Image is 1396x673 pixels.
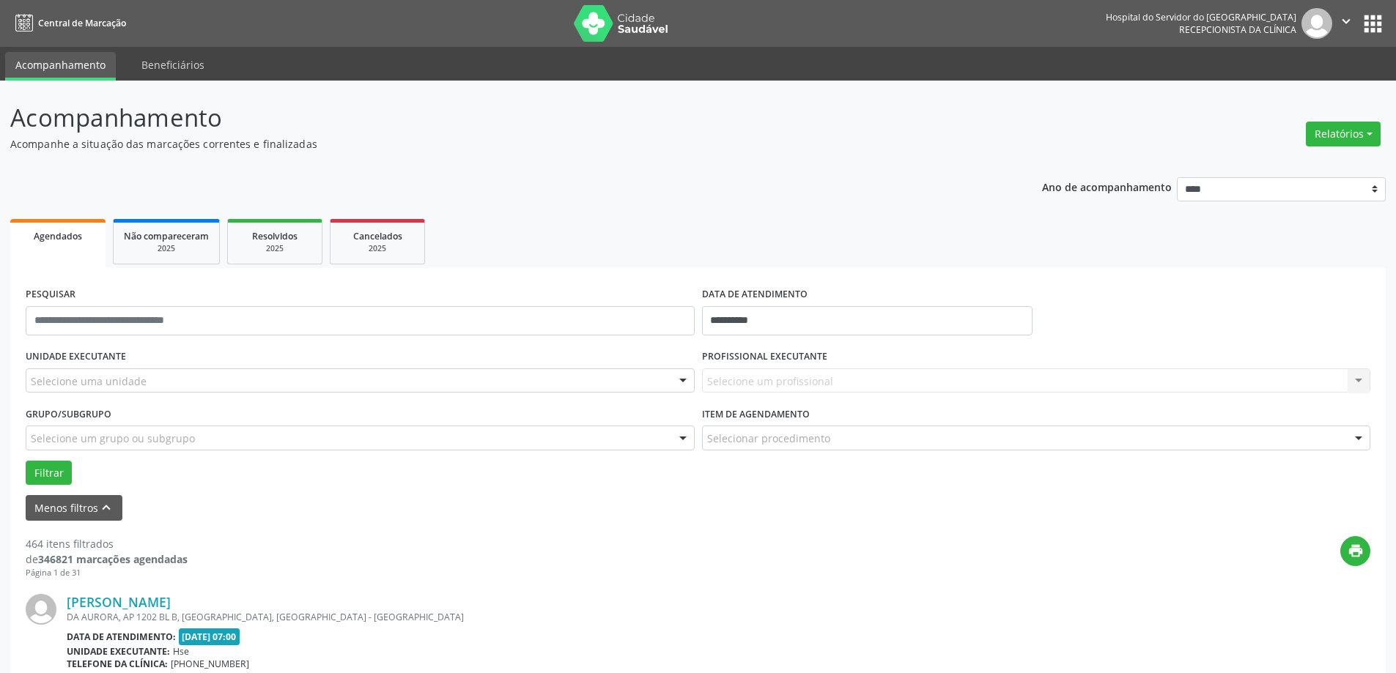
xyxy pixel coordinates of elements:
[702,283,808,306] label: DATA DE ATENDIMENTO
[707,431,830,446] span: Selecionar procedimento
[1301,8,1332,39] img: img
[67,611,1151,623] div: DA AURORA, AP 1202 BL B, [GEOGRAPHIC_DATA], [GEOGRAPHIC_DATA] - [GEOGRAPHIC_DATA]
[10,136,973,152] p: Acompanhe a situação das marcações correntes e finalizadas
[5,52,116,81] a: Acompanhamento
[31,373,147,389] span: Selecione uma unidade
[67,658,168,670] b: Telefone da clínica:
[38,552,188,566] strong: 346821 marcações agendadas
[26,461,72,486] button: Filtrar
[10,100,973,136] p: Acompanhamento
[341,243,414,254] div: 2025
[353,230,402,242] span: Cancelados
[238,243,311,254] div: 2025
[26,594,56,625] img: img
[131,52,215,78] a: Beneficiários
[1340,536,1370,566] button: print
[124,230,209,242] span: Não compareceram
[26,283,75,306] label: PESQUISAR
[1338,13,1354,29] i: 
[1332,8,1360,39] button: 
[26,346,126,368] label: UNIDADE EXECUTANTE
[26,403,111,425] label: Grupo/Subgrupo
[98,499,114,516] i: keyboard_arrow_up
[1106,11,1296,23] div: Hospital do Servidor do [GEOGRAPHIC_DATA]
[31,431,195,446] span: Selecione um grupo ou subgrupo
[26,495,122,521] button: Menos filtroskeyboard_arrow_up
[34,230,82,242] span: Agendados
[179,628,240,645] span: [DATE] 07:00
[1348,543,1364,559] i: print
[10,11,126,35] a: Central de Marcação
[124,243,209,254] div: 2025
[1360,11,1386,37] button: apps
[1042,177,1172,196] p: Ano de acompanhamento
[26,536,188,551] div: 464 itens filtrados
[1306,122,1381,146] button: Relatórios
[26,567,188,579] div: Página 1 de 31
[702,346,827,368] label: PROFISSIONAL EXECUTANTE
[252,230,298,242] span: Resolvidos
[171,658,249,670] span: [PHONE_NUMBER]
[26,551,188,567] div: de
[702,403,810,425] label: Item de agendamento
[38,17,126,29] span: Central de Marcação
[67,631,176,643] b: Data de atendimento:
[67,645,170,658] b: Unidade executante:
[1179,23,1296,36] span: Recepcionista da clínica
[173,645,189,658] span: Hse
[67,594,171,610] a: [PERSON_NAME]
